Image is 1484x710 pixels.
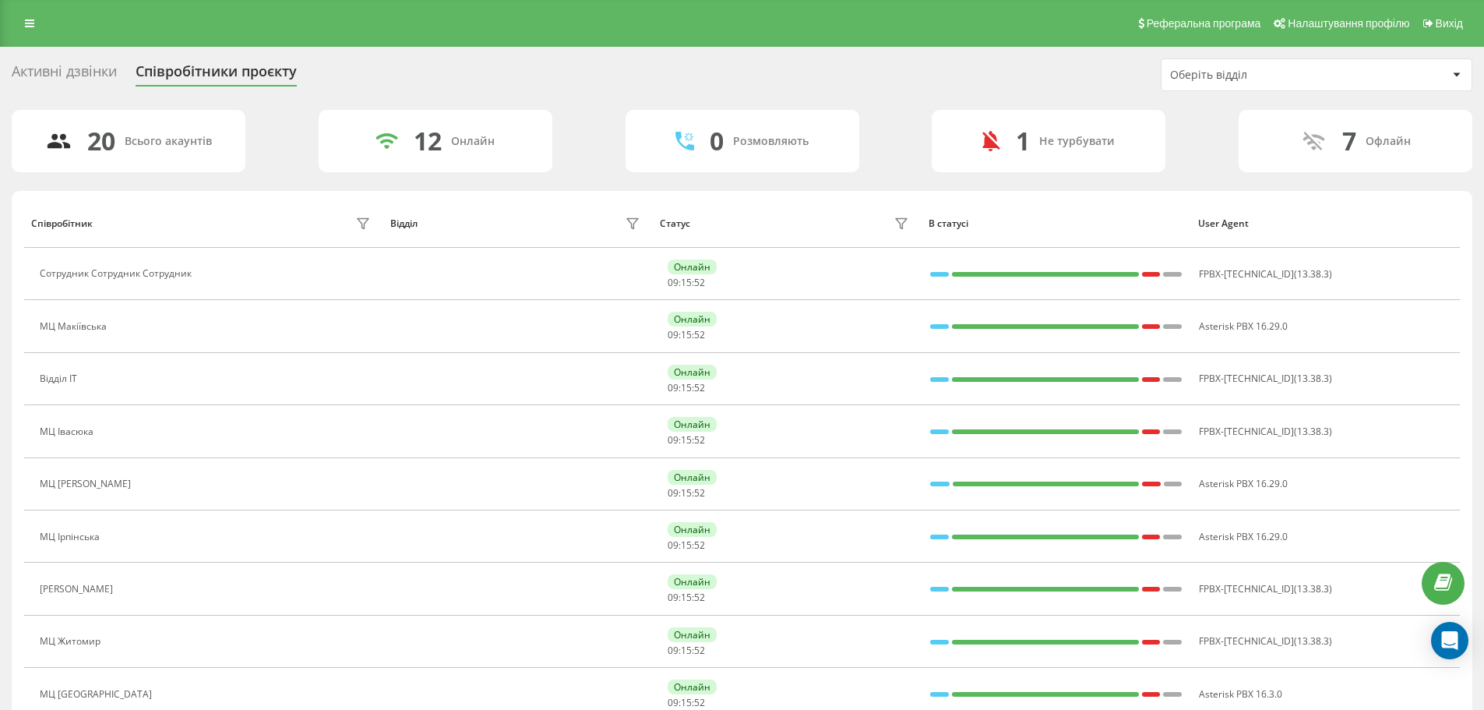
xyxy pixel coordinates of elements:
[668,592,705,603] div: : :
[681,696,692,709] span: 15
[681,328,692,341] span: 15
[31,218,93,229] div: Співробітник
[668,312,717,327] div: Онлайн
[668,698,705,708] div: : :
[1342,126,1356,156] div: 7
[694,433,705,447] span: 52
[668,383,705,394] div: : :
[1170,69,1356,82] div: Оберіть відділ
[668,645,705,656] div: : :
[1039,135,1115,148] div: Не турбувати
[668,644,679,657] span: 09
[1199,530,1288,543] span: Asterisk PBX 16.29.0
[1436,17,1463,30] span: Вихід
[668,260,717,274] div: Онлайн
[668,381,679,394] span: 09
[40,268,196,279] div: Сотрудник Сотрудник Сотрудник
[451,135,495,148] div: Онлайн
[668,277,705,288] div: : :
[668,539,679,552] span: 09
[668,365,717,380] div: Онлайн
[40,689,156,700] div: МЦ [GEOGRAPHIC_DATA]
[1199,477,1288,490] span: Asterisk PBX 16.29.0
[1198,218,1453,229] div: User Agent
[694,591,705,604] span: 52
[694,696,705,709] span: 52
[668,435,705,446] div: : :
[694,486,705,500] span: 52
[40,636,104,647] div: МЦ Житомир
[1147,17,1261,30] span: Реферальна програма
[668,433,679,447] span: 09
[668,486,679,500] span: 09
[1199,267,1332,281] span: FPBX-[TECHNICAL_ID](13.38.3)
[681,644,692,657] span: 15
[681,539,692,552] span: 15
[668,470,717,485] div: Онлайн
[1199,320,1288,333] span: Asterisk PBX 16.29.0
[668,680,717,694] div: Онлайн
[668,696,679,709] span: 09
[668,276,679,289] span: 09
[414,126,442,156] div: 12
[668,591,679,604] span: 09
[390,218,418,229] div: Відділ
[710,126,724,156] div: 0
[40,479,135,489] div: МЦ [PERSON_NAME]
[40,321,111,332] div: МЦ Макіївська
[694,328,705,341] span: 52
[40,426,97,437] div: МЦ Івасюка
[668,417,717,432] div: Онлайн
[681,381,692,394] span: 15
[668,488,705,499] div: : :
[87,126,115,156] div: 20
[668,328,679,341] span: 09
[1288,17,1409,30] span: Налаштування профілю
[681,276,692,289] span: 15
[1199,372,1332,385] span: FPBX-[TECHNICAL_ID](13.38.3)
[125,135,212,148] div: Всього акаунтів
[40,584,117,595] div: [PERSON_NAME]
[12,63,117,87] div: Активні дзвінки
[40,532,104,542] div: МЦ Ірпінська
[681,591,692,604] span: 15
[1199,634,1332,648] span: FPBX-[TECHNICAL_ID](13.38.3)
[1431,622,1468,659] div: Open Intercom Messenger
[660,218,690,229] div: Статус
[694,644,705,657] span: 52
[668,522,717,537] div: Онлайн
[681,433,692,447] span: 15
[1199,425,1332,438] span: FPBX-[TECHNICAL_ID](13.38.3)
[694,276,705,289] span: 52
[929,218,1183,229] div: В статусі
[668,330,705,341] div: : :
[668,627,717,642] div: Онлайн
[1016,126,1030,156] div: 1
[136,63,297,87] div: Співробітники проєкту
[733,135,809,148] div: Розмовляють
[40,373,81,384] div: Відділ ІТ
[694,539,705,552] span: 52
[681,486,692,500] span: 15
[694,381,705,394] span: 52
[1199,582,1332,595] span: FPBX-[TECHNICAL_ID](13.38.3)
[1199,687,1282,701] span: Asterisk PBX 16.3.0
[668,540,705,551] div: : :
[1366,135,1411,148] div: Офлайн
[668,574,717,589] div: Онлайн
